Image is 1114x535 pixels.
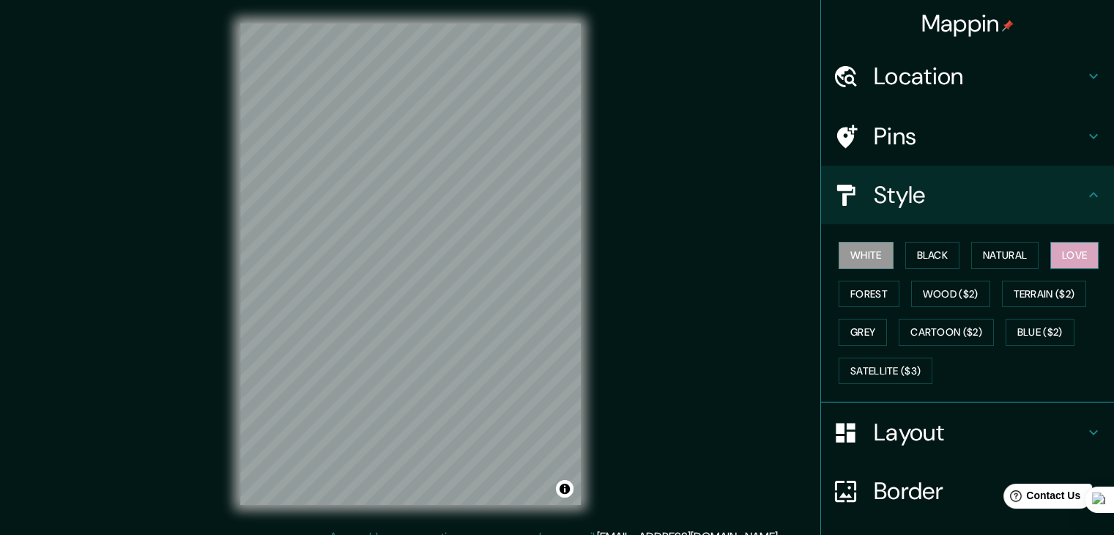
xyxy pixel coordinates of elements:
div: Border [821,462,1114,520]
img: pin-icon.png [1002,20,1014,32]
button: Blue ($2) [1006,319,1074,346]
button: Forest [839,281,899,308]
button: Black [905,242,960,269]
div: Layout [821,403,1114,462]
button: Wood ($2) [911,281,990,308]
div: Style [821,166,1114,224]
button: Natural [971,242,1039,269]
button: Satellite ($3) [839,358,932,385]
button: Love [1050,242,1099,269]
h4: Layout [874,418,1085,447]
button: Grey [839,319,887,346]
button: Terrain ($2) [1002,281,1087,308]
h4: Pins [874,122,1085,151]
div: Location [821,47,1114,106]
canvas: Map [240,23,581,505]
iframe: Help widget launcher [984,478,1098,519]
button: White [839,242,894,269]
div: Pins [821,107,1114,166]
button: Cartoon ($2) [899,319,994,346]
h4: Style [874,180,1085,210]
h4: Location [874,62,1085,91]
h4: Mappin [921,9,1014,38]
h4: Border [874,476,1085,506]
button: Toggle attribution [556,480,573,498]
